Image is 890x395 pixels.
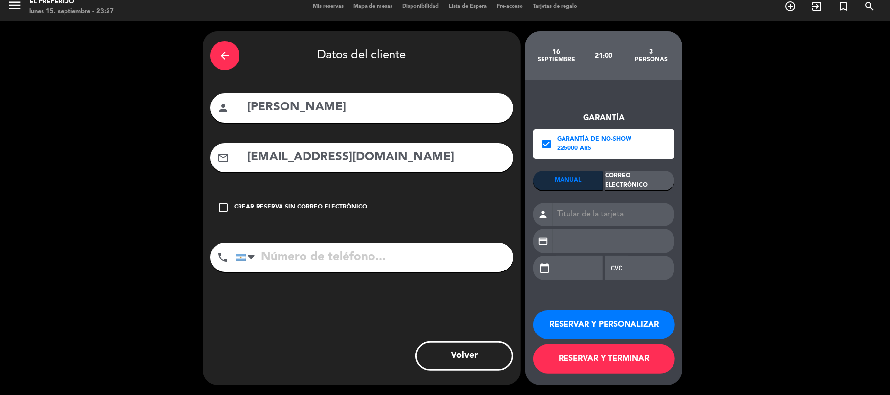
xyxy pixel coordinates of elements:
[538,236,548,247] i: credit_card
[541,138,552,150] i: check_box
[864,0,875,12] i: search
[533,56,580,63] div: septiembre
[246,98,506,118] input: Nombre del cliente
[533,112,674,125] div: Garantía
[217,152,229,164] i: mail_outline
[236,243,513,272] input: Número de teléfono...
[444,4,492,9] span: Lista de Espera
[308,4,348,9] span: Mis reservas
[246,147,506,167] input: Email del cliente
[533,171,603,190] div: MANUAL
[538,209,548,220] i: person
[210,39,513,73] div: Datos del cliente
[533,48,580,56] div: 16
[397,4,444,9] span: Disponibilidad
[540,263,550,273] i: calendar_today
[837,0,849,12] i: turned_in_not
[580,39,628,73] div: 21:00
[219,50,231,62] i: arrow_back
[605,171,674,190] div: Correo Electrónico
[628,48,675,56] div: 3
[217,251,229,263] i: phone
[557,144,631,154] div: 225000 ARS
[811,0,823,12] i: exit_to_app
[633,256,669,280] iframe: Campo de entrada seguro para el CVC
[628,56,675,63] div: personas
[553,203,674,226] input: Titular de la tarjeta
[234,203,367,212] div: Crear reserva sin correo electrónico
[558,229,669,253] iframe: Campo de entrada seguro del número de tarjeta
[562,256,597,280] iframe: Campo de entrada seguro de la fecha de caducidad
[492,4,528,9] span: Pre-acceso
[784,0,796,12] i: add_circle_outline
[348,4,397,9] span: Mapa de mesas
[217,202,229,213] i: check_box_outline_blank
[557,135,631,145] div: Garantía de no-show
[533,344,675,374] button: RESERVAR Y TERMINAR
[217,102,229,114] i: person
[29,7,114,17] div: lunes 15. septiembre - 23:27
[236,243,259,271] div: Argentina: +54
[533,310,675,339] button: RESERVAR Y PERSONALIZAR
[528,4,582,9] span: Tarjetas de regalo
[415,341,513,371] button: Volver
